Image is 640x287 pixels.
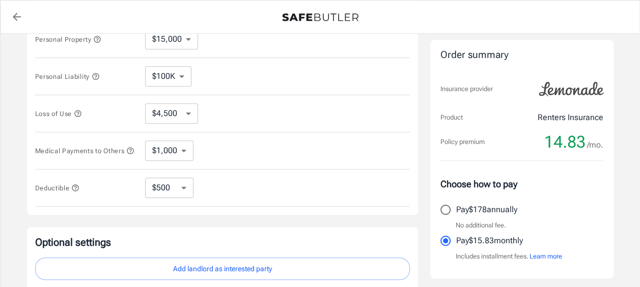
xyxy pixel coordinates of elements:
p: Pay $178 annually [456,204,517,216]
button: Deductible [35,182,80,194]
span: Deductible [35,184,80,192]
p: Insurance provider [440,84,493,94]
span: Medical Payments to Others [35,147,135,155]
span: Personal Liability [35,73,100,80]
p: Policy premium [440,137,485,147]
p: Pay $15.83 monthly [456,235,523,247]
p: Includes installment fees. [456,251,562,262]
div: Order summary [440,48,603,63]
p: Product [440,112,463,123]
button: Personal Liability [35,70,100,82]
p: Renters Insurance [538,111,603,124]
button: Medical Payments to Others [35,145,135,157]
button: Personal Property [35,33,101,45]
img: Lemonade [533,75,609,103]
p: Optional settings [35,235,410,249]
span: Personal Property [35,36,101,43]
span: /mo. [587,138,603,152]
button: Learn more [530,251,562,262]
img: Back to quotes [282,13,358,21]
span: Loss of Use [35,110,82,118]
button: Loss of Use [35,107,82,120]
a: back to quotes [7,7,27,27]
span: 14.83 [544,132,586,152]
p: Choose how to pay [440,177,603,191]
button: Add landlord as interested party [35,257,410,280]
p: No additional fee. [456,220,506,231]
